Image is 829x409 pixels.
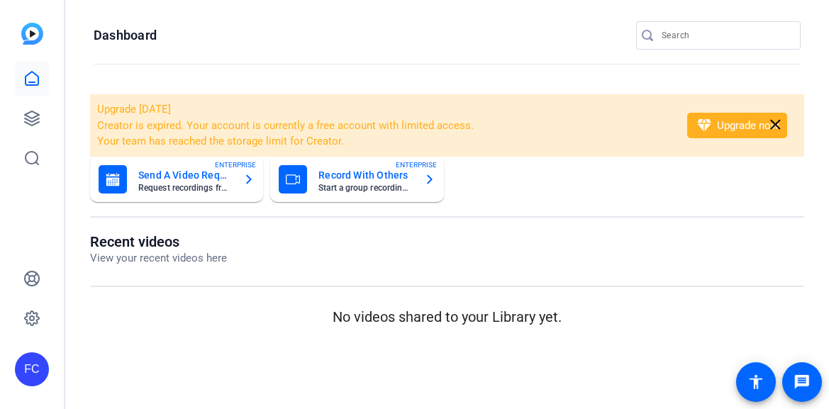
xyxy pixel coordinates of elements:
[97,103,171,116] span: Upgrade [DATE]
[94,27,157,44] h1: Dashboard
[318,184,412,192] mat-card-subtitle: Start a group recording session
[90,233,227,250] h1: Recent videos
[97,118,669,134] li: Creator is expired. Your account is currently a free account with limited access.
[138,167,232,184] mat-card-title: Send A Video Request
[90,306,804,327] p: No videos shared to your Library yet.
[767,116,784,134] mat-icon: close
[687,113,787,138] button: Upgrade now
[662,27,789,44] input: Search
[97,133,669,150] li: Your team has reached the storage limit for Creator.
[21,23,43,45] img: blue-gradient.svg
[794,374,811,391] mat-icon: message
[747,374,764,391] mat-icon: accessibility
[270,157,443,202] button: Record With OthersStart a group recording sessionENTERPRISE
[215,159,256,170] span: ENTERPRISE
[318,167,412,184] mat-card-title: Record With Others
[90,157,263,202] button: Send A Video RequestRequest recordings from anyone, anywhereENTERPRISE
[138,184,232,192] mat-card-subtitle: Request recordings from anyone, anywhere
[15,352,49,386] div: FC
[696,117,713,134] mat-icon: diamond
[90,250,227,267] p: View your recent videos here
[396,159,437,170] span: ENTERPRISE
